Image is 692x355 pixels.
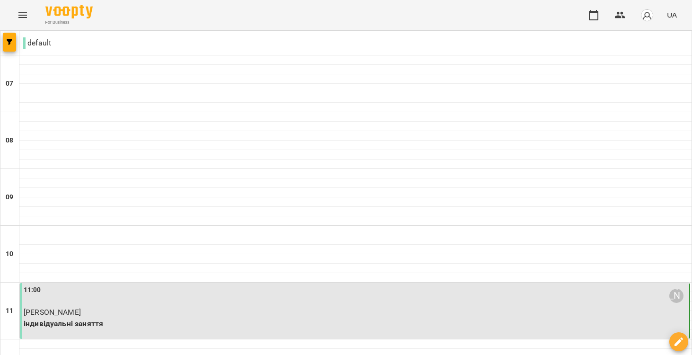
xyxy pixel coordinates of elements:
[24,318,687,329] p: індивідуальні заняття
[24,285,41,295] label: 11:00
[6,192,13,203] h6: 09
[45,5,93,18] img: Voopty Logo
[663,6,681,24] button: UA
[45,19,93,26] span: For Business
[6,79,13,89] h6: 07
[24,308,81,317] span: [PERSON_NAME]
[6,249,13,259] h6: 10
[667,10,677,20] span: UA
[640,9,654,22] img: avatar_s.png
[6,135,13,146] h6: 08
[11,4,34,27] button: Menu
[6,306,13,316] h6: 11
[23,37,51,49] p: default
[669,289,683,303] div: Кусачова Каріна Валеріївна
